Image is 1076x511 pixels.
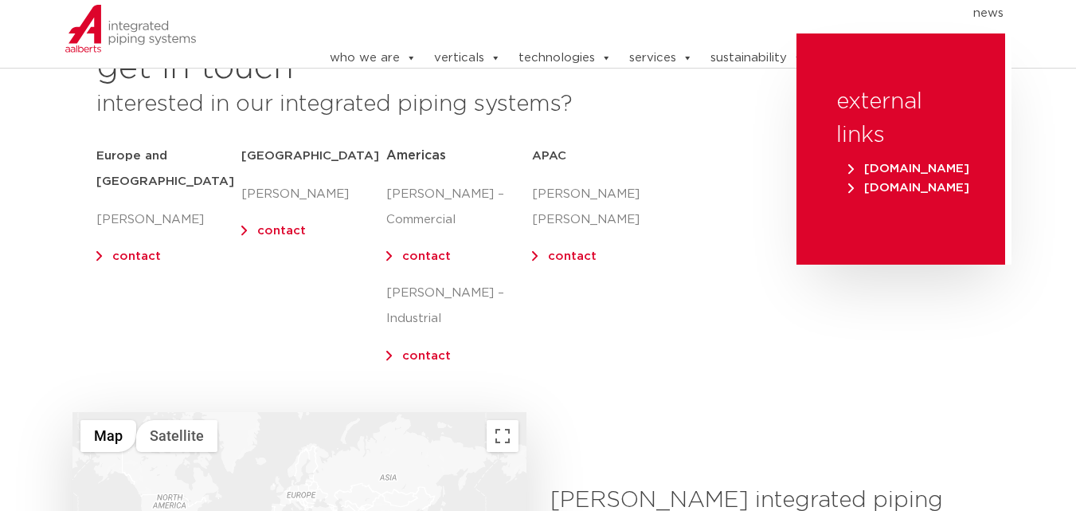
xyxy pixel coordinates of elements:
[844,182,973,194] a: [DOMAIN_NAME]
[136,420,217,452] button: Show satellite imagery
[112,250,161,262] a: contact
[281,1,1004,26] nav: Menu
[973,1,1004,26] a: news
[386,182,531,233] p: [PERSON_NAME] – Commercial
[96,88,757,121] h3: interested in our integrated piping systems?
[96,49,294,88] h2: get in touch
[402,250,451,262] a: contact
[629,42,693,74] a: services
[548,250,597,262] a: contact
[710,42,804,74] a: sustainability
[532,182,677,233] p: [PERSON_NAME] [PERSON_NAME]
[848,163,969,175] span: [DOMAIN_NAME]
[96,207,241,233] p: [PERSON_NAME]
[844,163,973,175] a: [DOMAIN_NAME]
[241,182,386,207] p: [PERSON_NAME]
[532,143,677,169] h5: APAC
[487,420,518,452] button: Toggle fullscreen view
[80,420,136,452] button: Show street map
[848,182,969,194] span: [DOMAIN_NAME]
[257,225,306,237] a: contact
[836,85,965,152] h3: external links
[402,350,451,362] a: contact
[96,150,234,187] strong: Europe and [GEOGRAPHIC_DATA]
[518,42,612,74] a: technologies
[386,281,531,332] p: [PERSON_NAME] – Industrial
[241,143,386,169] h5: [GEOGRAPHIC_DATA]
[386,149,446,162] span: Americas
[330,42,417,74] a: who we are
[434,42,501,74] a: verticals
